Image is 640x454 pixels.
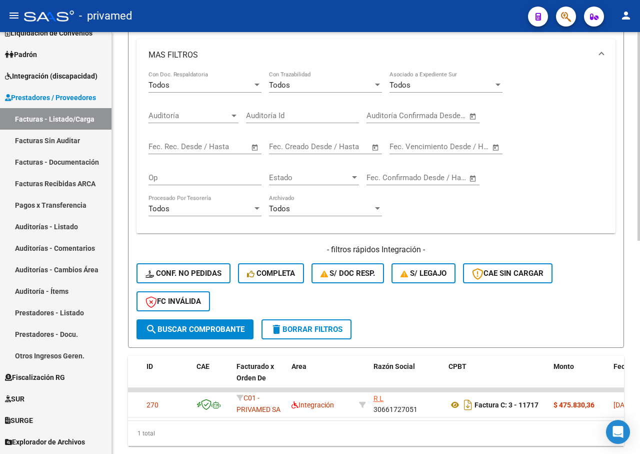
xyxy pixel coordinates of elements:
span: S/ Doc Resp. [320,269,375,278]
span: Todos [148,81,169,90]
span: Estado [269,173,350,182]
button: Buscar Comprobante [136,319,253,339]
span: Integración (discapacidad) [5,71,97,82]
input: Fecha fin [416,111,464,120]
datatable-header-cell: CPBT [444,356,549,400]
div: Open Intercom Messenger [606,420,630,444]
mat-panel-title: MAS FILTROS [148,50,591,61]
button: FC Inválida [136,291,210,311]
mat-icon: search [145,323,157,335]
span: Completa [247,269,295,278]
button: S/ Doc Resp. [311,263,384,283]
button: Open calendar [467,173,479,184]
span: Facturado x Orden De [236,362,274,382]
span: Prestadores / Proveedores [5,92,96,103]
button: Borrar Filtros [261,319,351,339]
div: 1 total [128,421,624,446]
button: Open calendar [249,142,261,153]
input: Fecha fin [416,173,464,182]
span: Integración [291,401,334,409]
span: Monto [553,362,574,370]
span: SURGE [5,415,33,426]
button: Open calendar [490,142,502,153]
div: 30661727051 [373,394,440,415]
mat-expansion-panel-header: MAS FILTROS [136,39,615,71]
input: Fecha fin [318,142,367,151]
input: Fecha fin [198,142,246,151]
button: Open calendar [467,111,479,122]
span: Borrar Filtros [270,325,342,334]
mat-icon: delete [270,323,282,335]
i: Descargar documento [461,397,474,413]
button: Completa [238,263,304,283]
span: S/ legajo [400,269,446,278]
button: Conf. no pedidas [136,263,230,283]
input: Fecha inicio [389,142,430,151]
span: Auditoría [148,111,229,120]
span: Todos [389,81,410,90]
span: - privamed [79,5,132,27]
span: Conf. no pedidas [145,269,221,278]
button: CAE SIN CARGAR [463,263,552,283]
span: FC Inválida [145,297,201,306]
datatable-header-cell: Area [287,356,355,400]
span: Todos [148,204,169,213]
h4: - filtros rápidos Integración - [136,244,615,255]
span: Padrón [5,49,37,60]
datatable-header-cell: ID [142,356,192,400]
span: Todos [269,204,290,213]
div: MAS FILTROS [136,71,615,234]
span: SUR [5,393,24,404]
mat-icon: person [620,10,632,22]
input: Fecha fin [439,142,487,151]
button: S/ legajo [391,263,455,283]
datatable-header-cell: Razón Social [369,356,444,400]
strong: $ 475.830,36 [553,401,594,409]
mat-icon: menu [8,10,20,22]
span: CPBT [448,362,466,370]
span: ID [146,362,153,370]
button: Open calendar [370,142,381,153]
span: 270 [146,401,158,409]
span: [DATE] [613,401,634,409]
strong: Factura C: 3 - 11717 [474,401,538,409]
datatable-header-cell: CAE [192,356,232,400]
span: Fiscalización RG [5,372,65,383]
span: Razón Social [373,362,415,370]
span: Area [291,362,306,370]
span: Todos [269,81,290,90]
input: Fecha inicio [269,142,309,151]
datatable-header-cell: Facturado x Orden De [232,356,287,400]
span: Liquidación de Convenios [5,28,92,39]
input: Fecha inicio [366,111,407,120]
span: Explorador de Archivos [5,436,85,447]
datatable-header-cell: Monto [549,356,609,400]
input: Fecha inicio [148,142,189,151]
span: CAE SIN CARGAR [472,269,543,278]
span: Buscar Comprobante [145,325,244,334]
span: CAE [196,362,209,370]
input: Fecha inicio [366,173,407,182]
